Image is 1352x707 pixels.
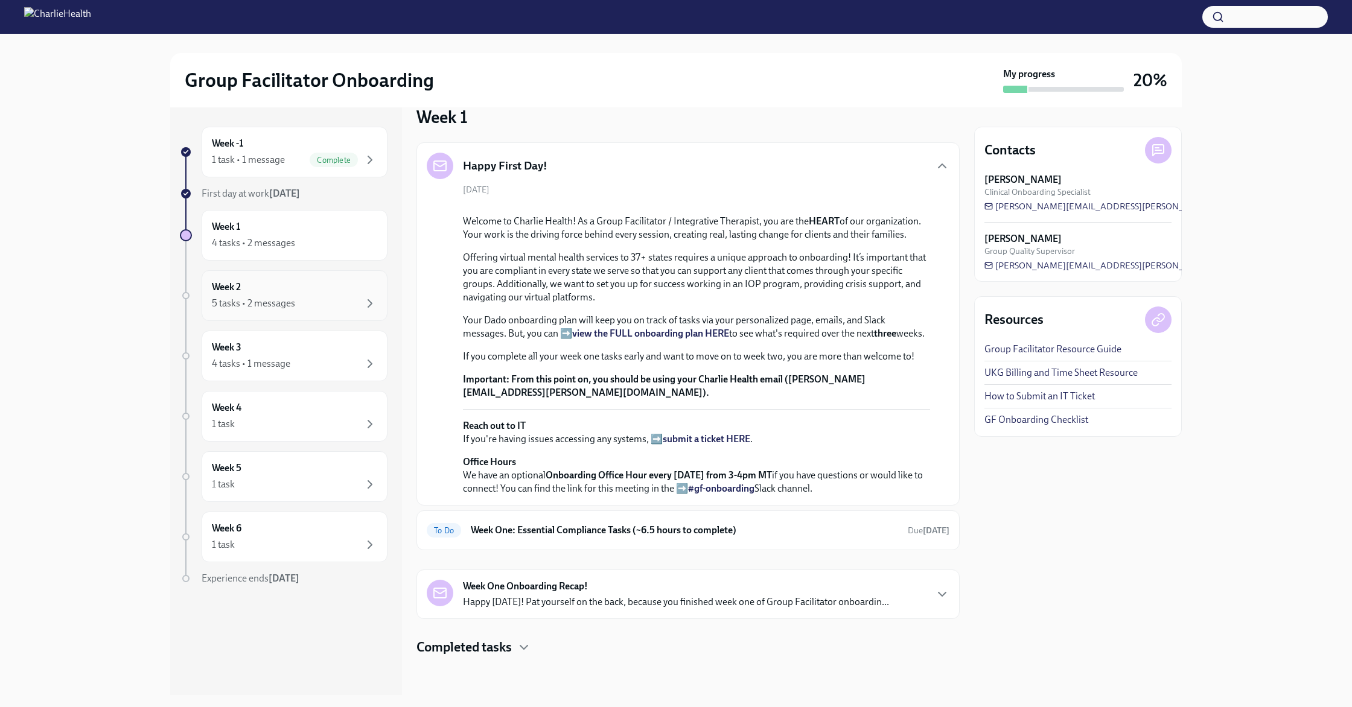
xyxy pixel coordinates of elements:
h6: Week 4 [212,401,241,414]
strong: Important: [463,373,509,385]
div: 5 tasks • 2 messages [212,297,295,310]
h3: 20% [1134,69,1167,91]
div: 1 task • 1 message [212,153,285,166]
span: Complete [310,156,358,165]
div: 1 task [212,478,235,491]
p: If you're having issues accessing any systems, ➡️ . [463,419,930,446]
h6: Week 3 [212,341,241,354]
strong: three [874,328,896,339]
span: To Do [427,526,461,535]
a: Week 41 task [180,391,387,442]
strong: [DATE] [923,525,949,536]
p: If you complete all your week one tasks early and want to move on to week two, you are more than ... [463,350,930,363]
a: Week 25 tasks • 2 messages [180,270,387,321]
h3: Week 1 [416,106,468,128]
p: Welcome to Charlie Health! As a Group Facilitator / Integrative Therapist, you are the of our org... [463,215,930,241]
h4: Completed tasks [416,638,512,656]
span: Clinical Onboarding Specialist [984,186,1091,198]
h6: Week 5 [212,461,241,475]
span: [DATE] [463,184,489,195]
strong: [PERSON_NAME] [984,232,1062,246]
strong: [DATE] [269,188,300,199]
a: [PERSON_NAME][EMAIL_ADDRESS][PERSON_NAME][DOMAIN_NAME] [984,259,1286,271]
div: 4 tasks • 2 messages [212,236,295,250]
a: [PERSON_NAME][EMAIL_ADDRESS][PERSON_NAME][DOMAIN_NAME] [984,200,1286,212]
span: First day at work [202,188,300,199]
a: Week 61 task [180,512,387,562]
span: Group Quality Supervisor [984,246,1075,257]
div: Completed tasks [416,638,960,656]
a: GF Onboarding Checklist [984,413,1088,426]
a: Week 34 tasks • 1 message [180,331,387,381]
a: To DoWeek One: Essential Compliance Tasks (~6.5 hours to complete)Due[DATE] [427,521,949,540]
a: view the FULL onboarding plan HERE [572,328,729,339]
p: Happy [DATE]! Pat yourself on the back, because you finished week one of Group Facilitator onboar... [463,595,889,609]
strong: Onboarding Office Hour every [DATE] from 3-4pm MT [546,469,772,481]
strong: [DATE] [269,572,299,584]
strong: From this point on, you should be using your Charlie Health email ([PERSON_NAME][EMAIL_ADDRESS][P... [463,373,866,398]
strong: Reach out to IT [463,420,526,431]
h4: Contacts [984,141,1036,159]
p: Your Dado onboarding plan will keep you on track of tasks via your personalized page, emails, and... [463,314,930,340]
h5: Happy First Day! [463,158,547,174]
strong: Office Hours [463,456,516,468]
h6: Week One: Essential Compliance Tasks (~6.5 hours to complete) [471,524,898,537]
h2: Group Facilitator Onboarding [185,68,434,92]
h4: Resources [984,311,1044,329]
h6: Week 2 [212,281,241,294]
strong: My progress [1003,68,1055,81]
div: 1 task [212,538,235,551]
strong: [PERSON_NAME] [984,173,1062,186]
span: Experience ends [202,572,299,584]
a: submit a ticket HERE [663,433,750,445]
a: Week -11 task • 1 messageComplete [180,127,387,177]
strong: Week One Onboarding Recap! [463,580,588,593]
strong: HEART [809,215,840,227]
a: #gf-onboarding [688,483,754,494]
div: 1 task [212,417,235,431]
span: September 22nd, 2025 10:00 [908,525,949,536]
h6: Week 1 [212,220,240,233]
a: Group Facilitator Resource Guide [984,343,1121,356]
p: We have an optional if you have questions or would like to connect! You can find the link for thi... [463,455,930,495]
h6: Week -1 [212,137,243,150]
p: Offering virtual mental health services to 37+ states requires a unique approach to onboarding! I... [463,251,930,304]
a: How to Submit an IT Ticket [984,390,1095,403]
a: UKG Billing and Time Sheet Resource [984,366,1138,379]
span: Due [908,525,949,536]
h6: Week 6 [212,522,241,535]
a: Week 14 tasks • 2 messages [180,210,387,261]
img: CharlieHealth [24,7,91,27]
div: 4 tasks • 1 message [212,357,290,370]
a: Week 51 task [180,451,387,502]
a: First day at work[DATE] [180,187,387,200]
